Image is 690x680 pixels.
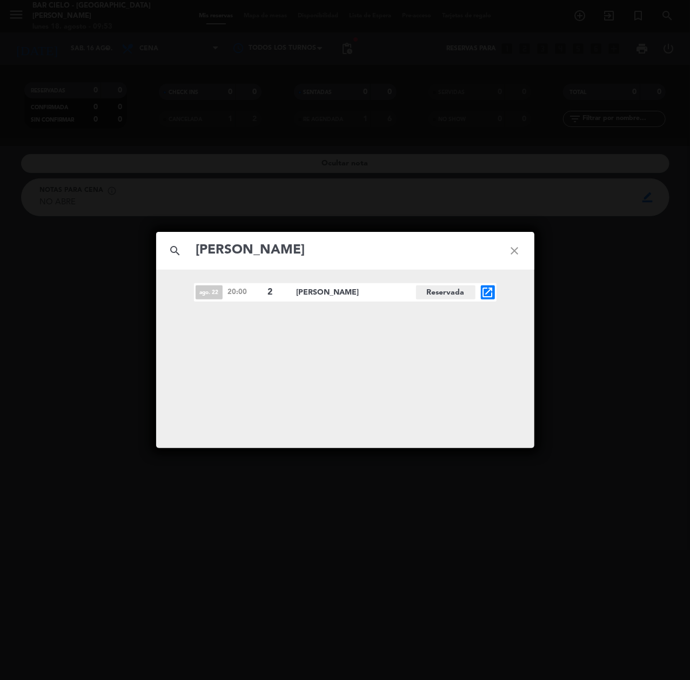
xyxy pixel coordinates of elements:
[196,285,223,299] span: ago. 22
[268,285,287,299] span: 2
[195,239,495,262] input: Buscar reservas
[156,231,195,270] i: search
[481,286,494,299] i: open_in_new
[495,231,534,270] i: close
[297,286,416,299] span: [PERSON_NAME]
[228,286,263,298] span: 20:00
[416,285,475,299] span: Reservada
